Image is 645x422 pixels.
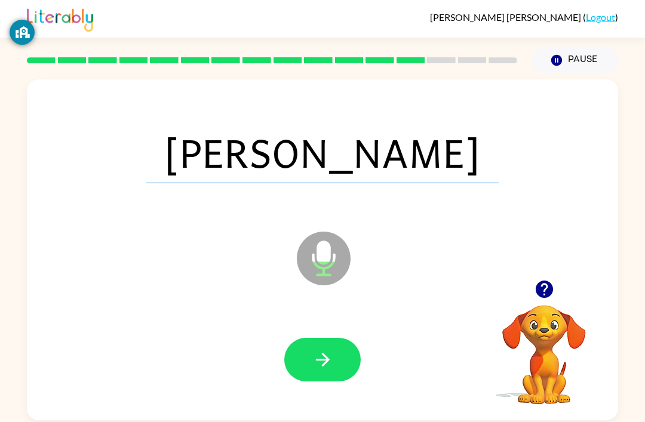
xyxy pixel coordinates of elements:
[146,121,499,183] span: [PERSON_NAME]
[532,46,618,73] button: Pause
[430,11,583,22] span: [PERSON_NAME] [PERSON_NAME]
[430,11,618,22] div: ( )
[586,11,615,22] a: Logout
[484,286,604,405] video: Your browser must support playing .mp4 files to use Literably. Please try using another browser.
[10,19,35,44] button: GoGuardian Privacy Information
[27,5,93,31] img: Literably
